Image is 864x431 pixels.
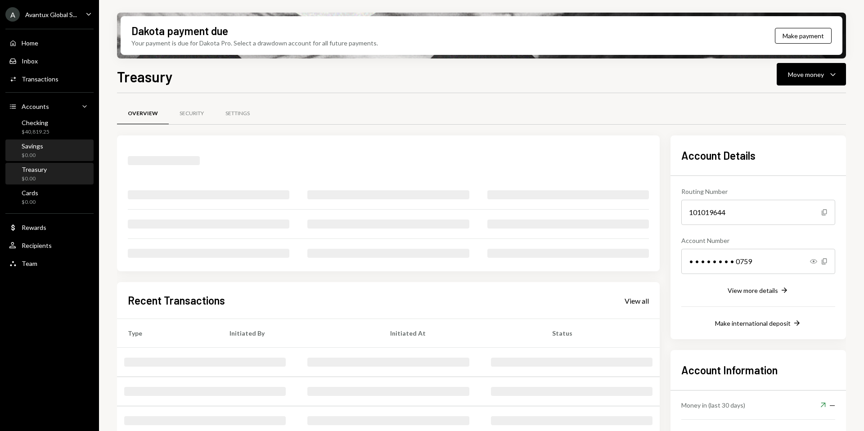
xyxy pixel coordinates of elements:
[681,249,835,274] div: • • • • • • • • 0759
[681,400,745,410] div: Money in (last 30 days)
[22,75,58,83] div: Transactions
[681,236,835,245] div: Account Number
[128,293,225,308] h2: Recent Transactions
[5,7,20,22] div: A
[117,319,219,348] th: Type
[728,287,778,294] div: View more details
[5,219,94,235] a: Rewards
[225,110,250,117] div: Settings
[681,200,835,225] div: 101019644
[25,11,77,18] div: Avantux Global S...
[5,139,94,161] a: Savings$0.00
[5,53,94,69] a: Inbox
[22,260,37,267] div: Team
[788,70,824,79] div: Move money
[820,400,835,410] div: —
[625,296,649,305] a: View all
[681,187,835,196] div: Routing Number
[379,319,541,348] th: Initiated At
[22,166,47,173] div: Treasury
[131,23,228,38] div: Dakota payment due
[22,198,38,206] div: $0.00
[22,119,49,126] div: Checking
[215,102,261,125] a: Settings
[117,102,169,125] a: Overview
[5,71,94,87] a: Transactions
[5,237,94,253] a: Recipients
[625,296,649,305] div: View all
[128,110,158,117] div: Overview
[22,39,38,47] div: Home
[22,224,46,231] div: Rewards
[5,35,94,51] a: Home
[715,319,791,327] div: Make international deposit
[5,163,94,184] a: Treasury$0.00
[22,128,49,136] div: $40,819.25
[5,116,94,138] a: Checking$40,819.25
[715,319,801,328] button: Make international deposit
[5,98,94,114] a: Accounts
[775,28,832,44] button: Make payment
[22,103,49,110] div: Accounts
[728,286,789,296] button: View more details
[22,175,47,183] div: $0.00
[117,67,173,85] h1: Treasury
[5,255,94,271] a: Team
[22,142,43,150] div: Savings
[22,152,43,159] div: $0.00
[22,242,52,249] div: Recipients
[22,189,38,197] div: Cards
[777,63,846,85] button: Move money
[180,110,204,117] div: Security
[541,319,660,348] th: Status
[5,186,94,208] a: Cards$0.00
[219,319,379,348] th: Initiated By
[681,363,835,377] h2: Account Information
[22,57,38,65] div: Inbox
[169,102,215,125] a: Security
[681,148,835,163] h2: Account Details
[131,38,378,48] div: Your payment is due for Dakota Pro. Select a drawdown account for all future payments.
